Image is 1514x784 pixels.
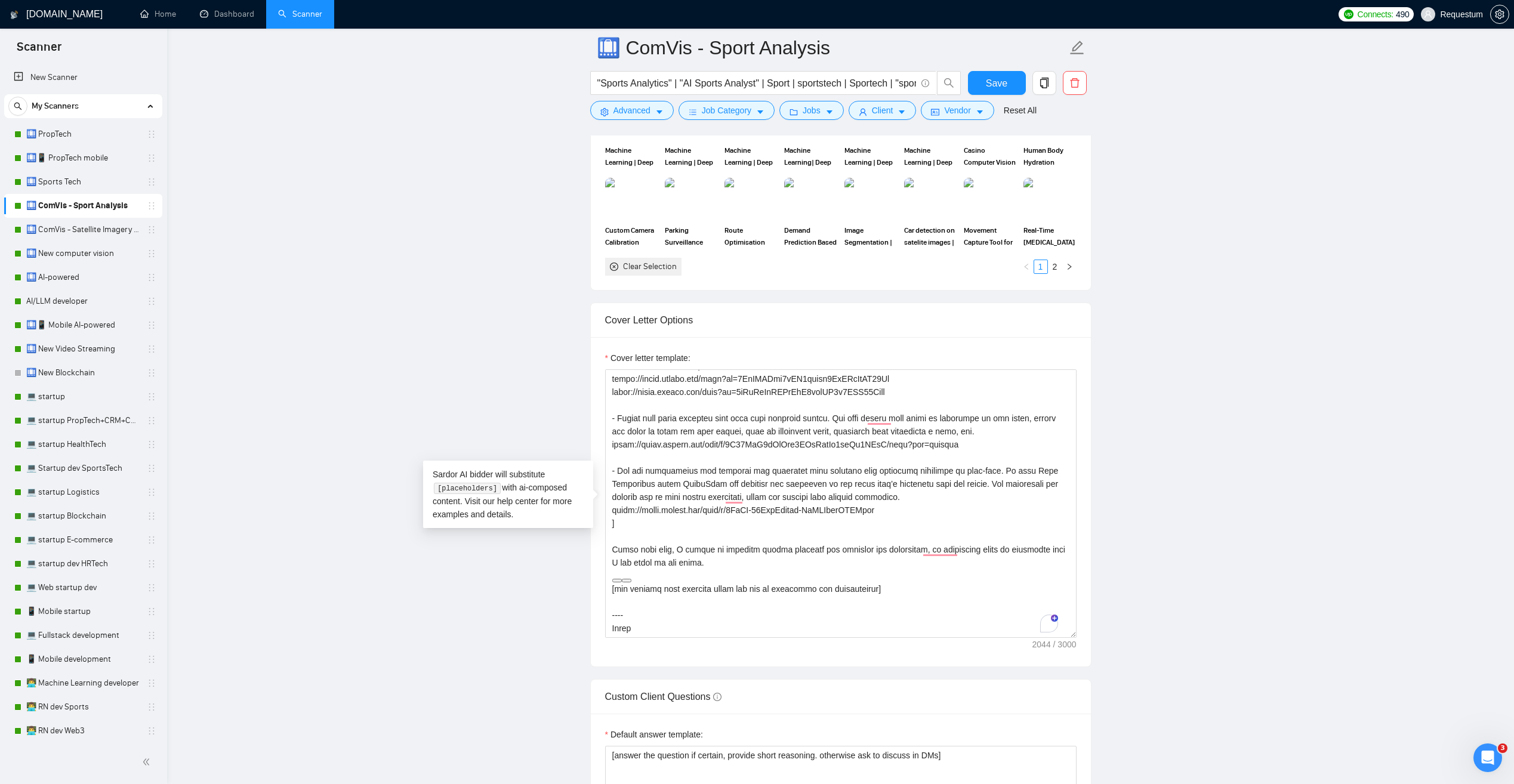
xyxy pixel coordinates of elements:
[1066,263,1073,270] span: right
[26,695,140,719] a: 👨‍💻 RN dev Sports
[779,101,844,120] button: folderJobscaret-down
[26,313,140,337] a: 🛄📱 Mobile AI-powered
[713,693,721,701] span: info-circle
[784,224,837,248] span: Demand Prediction Based on Historical Data | Geospatial Intelligence
[147,416,156,425] span: holder
[1063,78,1086,88] span: delete
[724,224,777,248] span: Route Optimisation Software | Mathematical Optimization
[605,224,658,248] span: Custom Camera Calibration Algorithm | Computer Vision
[665,144,717,168] span: Machine Learning | Deep Learning Expert AI Sports Video Analysis
[142,756,154,768] span: double-left
[200,9,254,19] a: dashboardDashboard
[610,263,618,271] span: close-circle
[147,177,156,187] span: holder
[147,249,156,258] span: holder
[1034,260,1048,274] li: 1
[859,107,867,116] span: user
[1473,743,1502,772] iframe: Intercom live chat
[147,464,156,473] span: holder
[147,392,156,402] span: holder
[147,273,156,282] span: holder
[26,170,140,194] a: 🛄 Sports Tech
[724,144,777,168] span: Machine Learning | Deep Learning | Hand palm recognition
[605,692,721,702] span: Custom Client Questions
[147,702,156,712] span: holder
[1034,260,1047,273] a: 1
[665,224,717,248] span: Parking Surveillance Solution with Computer Vision | Machine Learning
[1490,10,1509,19] a: setting
[147,320,156,330] span: holder
[904,178,957,220] img: portfolio thumbnail image
[26,552,140,576] a: 💻 startup dev HRTech
[679,101,775,120] button: barsJob Categorycaret-down
[1023,178,1076,220] img: portfolio thumbnail image
[26,361,140,385] a: 🛄 New Blockchain
[26,433,140,456] a: 💻 startup HealthTech
[147,440,156,449] span: holder
[1019,260,1034,274] button: left
[964,224,1016,248] span: Movement Capture Tool for 3D Avatar Creation | Pose Estimation
[26,456,140,480] a: 💻 Startup dev SportsTech
[1032,71,1056,95] button: copy
[26,409,140,433] a: 💻 startup PropTech+CRM+Construction
[613,104,650,117] span: Advanced
[1358,8,1393,21] span: Connects:
[605,303,1077,337] div: Cover Letter Options
[702,104,751,117] span: Job Category
[1062,260,1077,274] button: right
[605,178,658,220] img: portfolio thumbnail image
[26,480,140,504] a: 💻 startup Logistics
[937,71,961,95] button: search
[26,504,140,528] a: 💻 startup Blockchain
[1049,260,1062,273] a: 2
[26,242,140,266] a: 🛄 New computer vision
[147,535,156,545] span: holder
[605,351,690,365] label: Cover letter template:
[938,78,960,88] span: search
[1019,260,1034,274] li: Previous Page
[605,369,1077,638] textarea: To enrich screen reader interactions, please activate Accessibility in Grammarly extension settings
[10,5,18,24] img: logo
[147,225,156,234] span: holder
[689,107,697,116] span: bars
[597,76,916,91] input: Search Freelance Jobs...
[147,583,156,592] span: holder
[904,144,957,168] span: Machine Learning | Deep Learning | Geospatial Intelligence
[147,678,156,688] span: holder
[1033,78,1056,88] span: copy
[623,260,677,273] div: Clear Selection
[26,528,140,552] a: 💻 startup E-commerce
[26,337,140,361] a: 🛄 New Video Streaming
[1498,743,1507,753] span: 3
[1048,260,1062,274] li: 2
[1023,144,1076,168] span: Human Body Hydration Prediction Model | Predictive Analytics
[8,97,27,116] button: search
[147,726,156,736] span: holder
[944,104,970,117] span: Vendor
[1396,8,1409,21] span: 490
[931,107,939,116] span: idcard
[898,107,906,116] span: caret-down
[1063,71,1087,95] button: delete
[14,66,153,89] a: New Scanner
[665,178,717,220] img: portfolio thumbnail image
[1490,5,1509,24] button: setting
[1069,40,1085,55] span: edit
[4,66,162,89] li: New Scanner
[1023,224,1076,248] span: Real-Time [MEDICAL_DATA] | Machine Learning | Predictive Analytics
[1491,10,1509,19] span: setting
[803,104,821,117] span: Jobs
[26,671,140,695] a: 👨‍💻 Machine Learning developer
[904,224,957,248] span: Car detection on satelite images | Geospatial intelligence
[140,9,176,19] a: homeHome
[784,144,837,168] span: Machine Learning| Deep Learning Real-time exercises quality evaluation
[1004,104,1037,117] a: Reset All
[1344,10,1353,19] img: upwork-logo.png
[600,107,609,116] span: setting
[26,289,140,313] a: AI/LLM developer
[26,719,140,743] a: 👨‍💻 RN dev Web3
[147,607,156,616] span: holder
[147,559,156,569] span: holder
[278,9,322,19] a: searchScanner
[32,94,79,118] span: My Scanners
